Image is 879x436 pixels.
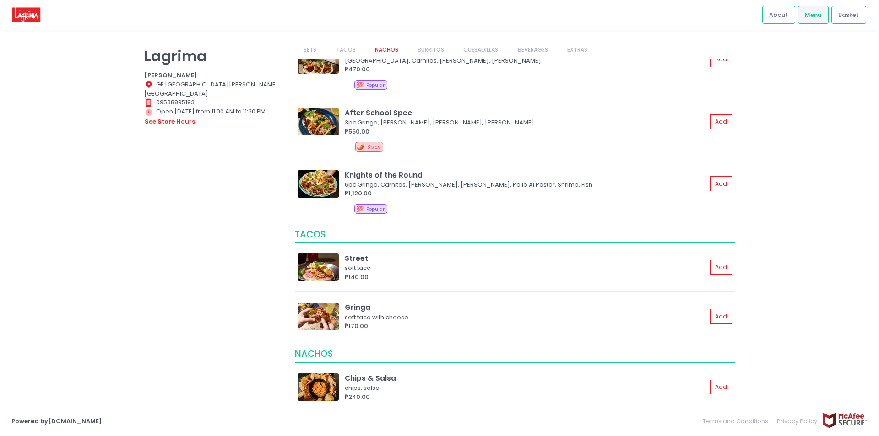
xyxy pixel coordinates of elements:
div: chips, salsa [345,383,704,393]
button: Add [710,380,732,395]
img: Street [298,253,339,281]
div: Chips & Salsa [345,373,707,383]
button: Add [710,260,732,275]
a: Terms and Conditions [703,412,773,430]
span: 💯 [356,81,364,89]
span: Basket [838,11,859,20]
div: Gringa [345,302,707,312]
div: 09538895193 [144,98,283,107]
img: Gringa [298,303,339,330]
img: Starter Pack [298,46,339,74]
a: TACOS [327,41,364,59]
div: ₱1,120.00 [345,189,707,198]
span: 💯 [356,205,364,213]
div: After School Spec [345,108,707,118]
div: Knights of the Round [345,170,707,180]
img: Knights of the Round [298,170,339,198]
button: Add [710,114,732,129]
img: mcafee-secure [822,412,868,428]
a: About [762,6,795,23]
span: Menu [805,11,821,20]
img: After School Spec [298,108,339,135]
div: 3pc Gringa, [PERSON_NAME], [PERSON_NAME], [PERSON_NAME] [345,118,704,127]
a: BEVERAGES [509,41,557,59]
button: Add [710,52,732,67]
div: ₱560.00 [345,127,707,136]
span: Popular [366,82,385,89]
div: [GEOGRAPHIC_DATA], Carnitas, [PERSON_NAME], [PERSON_NAME] [345,56,704,65]
span: About [769,11,788,20]
div: Open [DATE] from 11:00 AM to 11:30 PM [144,107,283,126]
div: ₱470.00 [345,65,707,74]
span: 🌶️ [357,142,364,151]
a: EXTRAS [558,41,596,59]
div: ₱240.00 [345,393,707,402]
a: QUESADILLAS [455,41,507,59]
img: Chips & Salsa [298,373,339,401]
div: ₱140.00 [345,273,707,282]
div: 6pc Gringa, Carnitas, [PERSON_NAME], [PERSON_NAME], Pollo Al Pastor, Shrimp, Fish [345,180,704,189]
a: Privacy Policy [773,412,822,430]
a: BURRITOS [409,41,453,59]
button: see store hours [144,117,195,127]
span: TACOS [295,228,326,241]
a: SETS [295,41,326,59]
p: Lagrima [144,47,283,65]
button: Add [710,176,732,191]
div: GF [GEOGRAPHIC_DATA][PERSON_NAME] [GEOGRAPHIC_DATA] [144,80,283,98]
a: NACHOS [366,41,407,59]
a: Menu [798,6,829,23]
span: Spicy [367,144,380,151]
b: [PERSON_NAME] [144,71,197,80]
div: soft taco [345,264,704,273]
button: Add [710,309,732,324]
div: ₱170.00 [345,322,707,331]
div: Street [345,253,707,264]
a: Powered by[DOMAIN_NAME] [11,417,102,425]
span: NACHOS [295,348,333,360]
img: logo [11,7,41,23]
span: Popular [366,206,385,213]
div: soft taco with cheese [345,313,704,322]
